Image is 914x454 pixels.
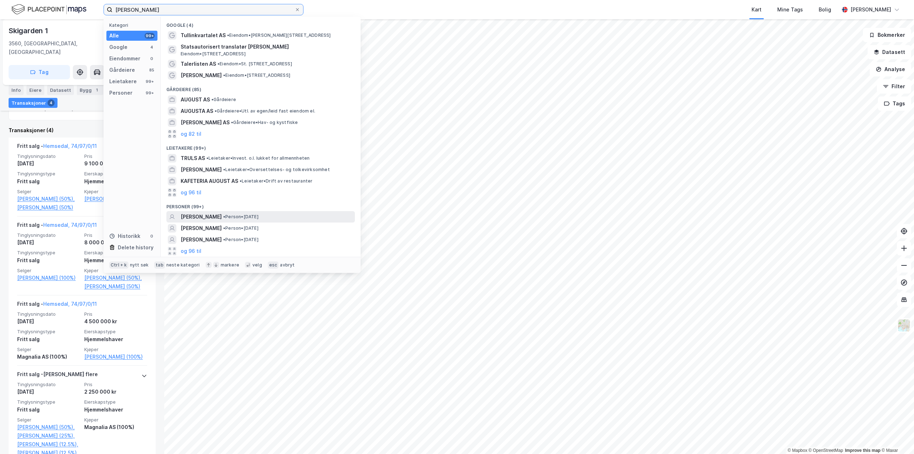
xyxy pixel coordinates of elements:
[777,5,803,14] div: Mine Tags
[181,118,230,127] span: [PERSON_NAME] AS
[17,159,80,168] div: [DATE]
[17,346,80,353] span: Selger
[223,214,258,220] span: Person • [DATE]
[240,178,242,184] span: •
[118,243,154,252] div: Delete history
[84,346,147,353] span: Kjøper
[77,85,103,95] div: Bygg
[868,45,911,59] button: Datasett
[17,440,80,449] a: [PERSON_NAME] (12.5%),
[17,274,80,282] a: [PERSON_NAME] (100%)
[9,85,24,95] div: Info
[211,97,236,103] span: Gårdeiere
[206,155,209,161] span: •
[109,66,135,74] div: Gårdeiere
[181,71,222,80] span: [PERSON_NAME]
[17,189,80,195] span: Selger
[223,237,225,242] span: •
[897,319,911,332] img: Z
[84,238,147,247] div: 8 000 000 kr
[181,235,222,244] span: [PERSON_NAME]
[17,431,80,440] a: [PERSON_NAME] (25%),
[84,159,147,168] div: 9 100 000 kr
[84,381,147,388] span: Pris
[17,417,80,423] span: Selger
[211,97,214,102] span: •
[145,33,155,39] div: 99+
[223,73,290,78] span: Eiendom • [STREET_ADDRESS]
[181,247,201,255] button: og 96 til
[84,250,147,256] span: Eierskapstype
[84,423,147,431] div: Magnalia AS (100%)
[84,329,147,335] span: Eierskapstype
[17,399,80,405] span: Tinglysningstype
[84,153,147,159] span: Pris
[17,221,97,232] div: Fritt salg -
[181,95,210,104] span: AUGUST AS
[84,405,147,414] div: Hjemmelshaver
[17,388,80,396] div: [DATE]
[84,317,147,326] div: 4 500 000 kr
[17,232,80,238] span: Tinglysningsdato
[181,154,205,163] span: TRULS AS
[181,60,216,68] span: Talerlisten AS
[788,448,807,453] a: Mapbox
[84,399,147,405] span: Eierskapstype
[809,448,843,453] a: OpenStreetMap
[17,329,80,335] span: Tinglysningstype
[17,311,80,317] span: Tinglysningsdato
[109,43,127,51] div: Google
[231,120,233,125] span: •
[11,3,86,16] img: logo.f888ab2527a4732fd821a326f86c7f29.svg
[181,51,246,57] span: Eiendom • [STREET_ADDRESS]
[227,33,331,38] span: Eiendom • [PERSON_NAME][STREET_ADDRESS]
[149,67,155,73] div: 85
[17,195,80,203] a: [PERSON_NAME] (50%),
[9,39,110,56] div: 3560, [GEOGRAPHIC_DATA], [GEOGRAPHIC_DATA]
[112,4,295,15] input: Søk på adresse, matrikkel, gårdeiere, leietakere eller personer
[109,31,119,40] div: Alle
[109,54,140,63] div: Eiendommer
[17,256,80,265] div: Fritt salg
[17,171,80,177] span: Tinglysningstype
[181,107,213,115] span: AUGUSTA AS
[223,225,225,231] span: •
[878,420,914,454] iframe: Chat Widget
[863,28,911,42] button: Bokmerker
[252,262,262,268] div: velg
[154,261,165,269] div: tab
[221,262,239,268] div: markere
[217,61,220,66] span: •
[43,143,97,149] a: Hemsedal, 74/97/0/11
[43,222,97,228] a: Hemsedal, 74/97/0/11
[109,232,140,240] div: Historikk
[181,130,201,138] button: og 82 til
[84,171,147,177] span: Eierskapstype
[17,405,80,414] div: Fritt salg
[145,79,155,84] div: 99+
[9,126,156,135] div: Transaksjoner (4)
[17,335,80,344] div: Fritt salg
[223,214,225,219] span: •
[9,65,70,79] button: Tag
[109,261,129,269] div: Ctrl + k
[227,33,229,38] span: •
[17,153,80,159] span: Tinglysningsdato
[845,448,880,453] a: Improve this map
[870,62,911,76] button: Analyse
[47,85,74,95] div: Datasett
[181,165,222,174] span: [PERSON_NAME]
[215,108,217,114] span: •
[130,262,149,268] div: nytt søk
[877,79,911,94] button: Filter
[9,98,57,108] div: Transaksjoner
[84,232,147,238] span: Pris
[109,89,132,97] div: Personer
[109,23,157,28] div: Kategori
[43,301,97,307] a: Hemsedal, 74/97/0/11
[17,142,97,153] div: Fritt salg -
[215,108,315,114] span: Gårdeiere • Utl. av egen/leid fast eiendom el.
[181,31,226,40] span: Tullinkvartalet AS
[149,233,155,239] div: 0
